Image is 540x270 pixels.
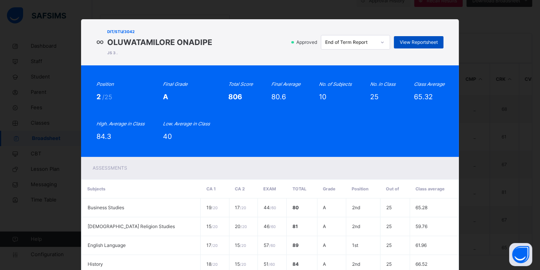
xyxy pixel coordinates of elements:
span: 25 [386,261,392,267]
span: 2nd [352,261,360,267]
span: Grade [323,186,336,192]
span: 19 [206,205,218,210]
span: 15 [235,242,246,248]
span: / 20 [211,224,218,229]
button: Open asap [509,243,532,266]
div: End of Term Report [325,39,376,46]
span: OO [96,39,103,45]
span: / 20 [240,243,246,248]
span: / 20 [211,243,218,248]
span: 25 [386,223,392,229]
span: View Reportsheet [400,39,438,46]
span: / 60 [269,224,276,229]
span: / 20 [241,224,247,229]
span: EXAM [263,186,276,192]
i: Final Average [271,81,301,87]
i: No. in Class [370,81,395,87]
span: 15 [235,261,246,267]
span: 25 [386,242,392,248]
span: 806 [228,93,242,101]
span: A [323,242,326,248]
i: Position [96,81,114,87]
span: Total [292,186,306,192]
span: History [88,261,103,267]
span: 84 [292,261,299,267]
span: 18 [206,261,218,267]
i: No. of Subjects [319,81,352,87]
span: / 20 [240,205,246,210]
span: Position [352,186,369,192]
span: 2nd [352,205,360,210]
span: English Language [88,242,126,248]
span: 44 [264,205,276,210]
span: 59.76 [416,223,428,229]
span: 80 [292,205,299,210]
span: 46 [264,223,276,229]
span: 84.3 [96,132,111,140]
span: 2 [96,93,102,101]
span: 61.96 [416,242,427,248]
i: Final Grade [163,81,188,87]
span: / 60 [270,205,276,210]
span: /25 [102,93,112,101]
span: Class average [415,186,445,192]
span: 57 [264,242,275,248]
i: Low. Average in Class [163,121,210,127]
span: CA 1 [206,186,216,192]
span: 89 [292,242,299,248]
span: 40 [163,132,172,140]
span: OLUWATAMILORE ONADIPE [107,37,212,48]
span: / 60 [269,262,275,267]
span: 65.32 [414,93,433,101]
span: [DEMOGRAPHIC_DATA] Religion Studies [88,223,175,229]
span: 20 [235,223,247,229]
span: / 20 [240,262,246,267]
span: 17 [206,242,218,248]
span: 1st [352,242,358,248]
span: 2nd [352,223,360,229]
span: Assessments [93,165,127,171]
span: / 60 [269,243,275,248]
span: A [323,223,326,229]
span: 51 [264,261,275,267]
span: Business Studies [88,205,124,210]
span: Subjects [87,186,105,192]
span: Out of [386,186,399,192]
span: 10 [319,93,326,101]
span: A [323,261,326,267]
i: High. Average in Class [96,121,145,127]
i: Class Average [414,81,445,87]
span: 15 [206,223,218,229]
span: 25 [386,205,392,210]
span: A [323,205,326,210]
span: 80.6 [271,93,286,101]
span: / 20 [211,205,218,210]
span: Approved [296,39,319,46]
span: 25 [370,93,379,101]
span: 66.52 [416,261,428,267]
span: 81 [292,223,298,229]
span: 17 [235,205,246,210]
span: CA 2 [235,186,245,192]
i: Total Score [228,81,253,87]
span: DIT/STU/3042 [107,29,212,35]
span: 65.28 [416,205,428,210]
span: JS 3 . [107,50,212,56]
span: / 20 [211,262,218,267]
span: A [163,93,168,101]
